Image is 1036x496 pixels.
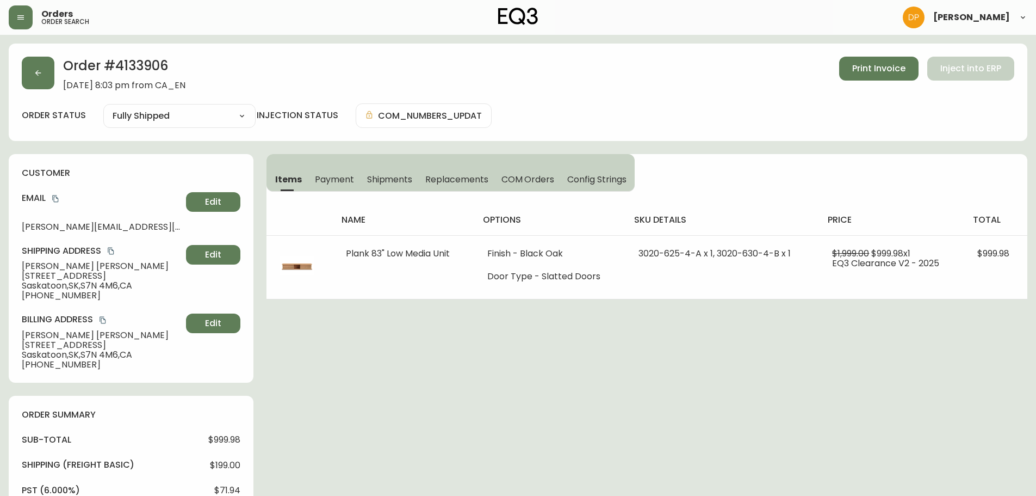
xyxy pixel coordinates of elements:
span: [PERSON_NAME] [933,13,1010,22]
h4: injection status [257,109,338,121]
h4: Shipping ( Freight Basic ) [22,459,134,471]
span: [PHONE_NUMBER] [22,291,182,301]
h4: order summary [22,409,240,421]
span: Payment [315,174,354,185]
button: Edit [186,245,240,265]
span: $999.98 [208,435,240,445]
h2: Order # 4133906 [63,57,185,81]
li: Finish - Black Oak [487,249,612,259]
h4: sku details [634,214,810,226]
label: order status [22,109,86,121]
button: copy [97,315,108,326]
h4: Email [22,192,182,204]
span: $71.94 [214,486,240,495]
span: 3020-625-4-A x 1, 3020-630-4-B x 1 [638,247,791,260]
span: Saskatoon , SK , S7N 4M6 , CA [22,350,182,360]
h4: name [342,214,466,226]
span: [STREET_ADDRESS] [22,271,182,281]
h4: total [973,214,1019,226]
h4: options [483,214,617,226]
span: Edit [205,196,221,208]
span: Print Invoice [852,63,905,75]
span: $1,999.00 [832,247,869,260]
span: Config Strings [567,174,626,185]
span: COM Orders [501,174,555,185]
span: Edit [205,317,221,329]
img: b0154ba12ae69382d64d2f3159806b19 [903,7,925,28]
li: Door Type - Slatted Doors [487,272,612,281]
span: Orders [41,10,73,19]
span: $999.98 x 1 [871,247,910,260]
span: [PHONE_NUMBER] [22,360,182,370]
img: 3020-625-MC-400-1-cl6mq3f242mgk0134eo1kvsvy.jpg [280,249,314,284]
span: EQ3 Clearance V2 - 2025 [832,257,939,270]
span: $999.98 [977,247,1009,260]
h4: customer [22,167,240,179]
button: copy [106,246,116,256]
span: Edit [205,249,221,261]
h4: Billing Address [22,314,182,326]
h4: Shipping Address [22,245,182,257]
span: $199.00 [210,461,240,470]
span: Shipments [367,174,413,185]
span: Plank 83" Low Media Unit [346,247,450,260]
span: [PERSON_NAME] [PERSON_NAME] [22,261,182,271]
span: [DATE] 8:03 pm from CA_EN [63,81,185,90]
button: Edit [186,314,240,333]
button: copy [50,193,61,204]
button: Edit [186,192,240,212]
h5: order search [41,19,89,25]
span: Items [275,174,302,185]
h4: sub-total [22,434,71,446]
span: [PERSON_NAME][EMAIL_ADDRESS][DOMAIN_NAME] [22,222,182,232]
img: logo [498,8,538,25]
h4: price [828,214,955,226]
span: [PERSON_NAME] [PERSON_NAME] [22,330,182,340]
button: Print Invoice [839,57,919,81]
span: [STREET_ADDRESS] [22,340,182,350]
span: Replacements [425,174,488,185]
span: Saskatoon , SK , S7N 4M6 , CA [22,281,182,291]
